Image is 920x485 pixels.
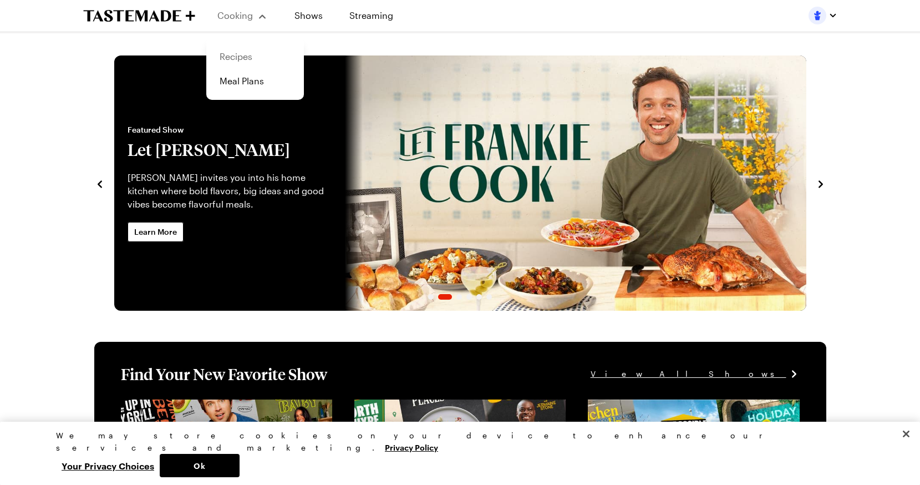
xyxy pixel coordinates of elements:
[466,294,472,300] span: Go to slide 4
[588,401,739,411] a: View full content for [object Object]
[217,2,268,29] button: Cooking
[128,171,332,211] p: [PERSON_NAME] invites you into his home kitchen where bold flavors, big ideas and good vibes beco...
[121,401,272,411] a: View full content for [object Object]
[809,7,826,24] img: Profile picture
[160,454,240,477] button: Ok
[476,294,482,300] span: Go to slide 5
[486,294,492,300] span: Go to slide 6
[456,294,462,300] span: Go to slide 3
[94,176,105,190] button: navigate to previous item
[591,368,786,380] span: View All Shows
[56,454,160,477] button: Your Privacy Choices
[121,364,327,384] h1: Find Your New Favorite Show
[134,226,177,238] span: Learn More
[128,124,332,135] span: Featured Show
[217,10,253,21] span: Cooking
[128,140,332,160] h2: Let [PERSON_NAME]
[809,7,837,24] button: Profile picture
[815,176,826,190] button: navigate to next item
[354,401,506,411] a: View full content for [object Object]
[213,44,297,69] a: Recipes
[385,442,438,452] a: More information about your privacy, opens in a new tab
[894,422,918,446] button: Close
[56,430,855,477] div: Privacy
[428,294,434,300] span: Go to slide 1
[213,69,297,93] a: Meal Plans
[128,222,184,242] a: Learn More
[56,430,855,454] div: We may store cookies on your device to enhance our services and marketing.
[591,368,800,380] a: View All Shows
[438,294,452,300] span: Go to slide 2
[114,55,806,311] div: 2 / 6
[206,38,304,100] div: Cooking
[83,9,195,22] a: To Tastemade Home Page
